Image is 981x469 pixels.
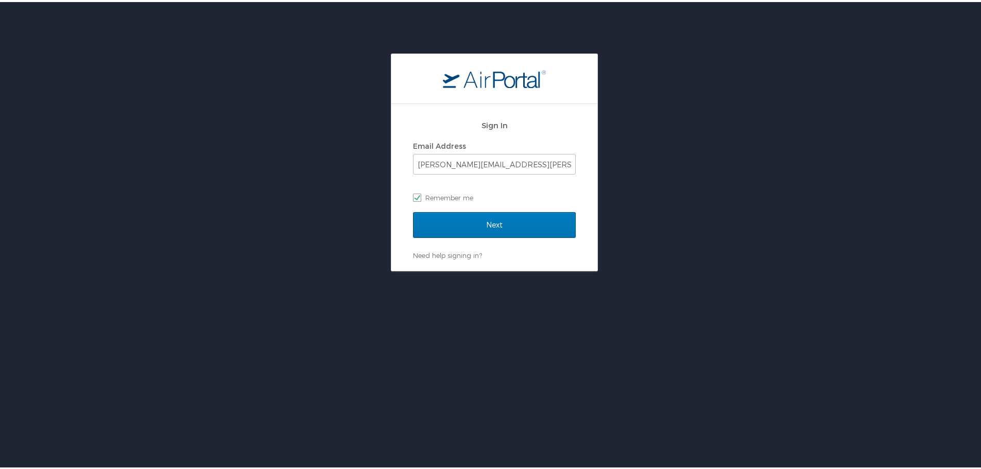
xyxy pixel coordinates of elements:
label: Remember me [413,188,576,203]
input: Next [413,210,576,236]
label: Email Address [413,140,466,148]
h2: Sign In [413,117,576,129]
a: Need help signing in? [413,249,482,257]
img: logo [443,67,546,86]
